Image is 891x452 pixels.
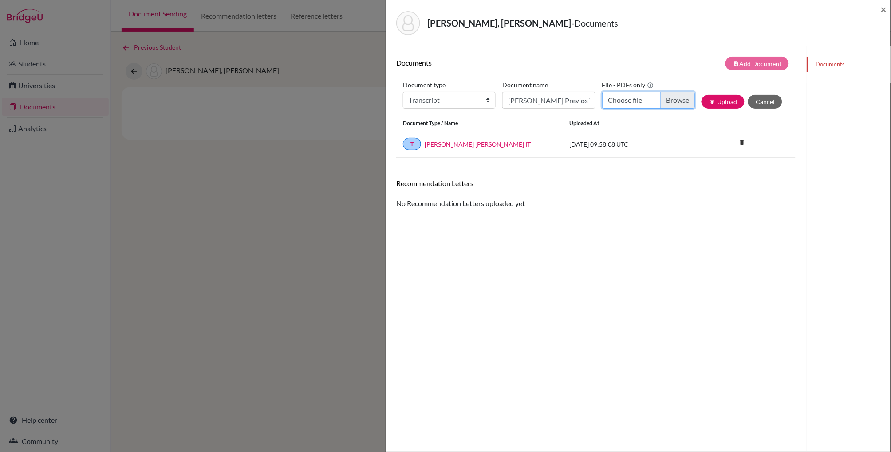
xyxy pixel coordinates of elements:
div: [DATE] 09:58:08 UTC [563,140,696,149]
span: × [881,3,887,16]
a: delete [736,137,749,149]
i: publish [709,99,715,105]
button: Cancel [748,95,782,109]
button: Close [881,4,887,15]
h6: Recommendation Letters [396,179,796,187]
a: [PERSON_NAME] [PERSON_NAME] IT [425,140,531,149]
button: note_addAdd Document [725,57,789,70]
div: Document Type / Name [396,119,563,127]
i: delete [736,136,749,149]
span: - Documents [572,18,619,28]
a: Documents [807,57,891,72]
strong: [PERSON_NAME], [PERSON_NAME] [427,18,572,28]
h6: Documents [396,58,596,67]
i: note_add [733,61,739,67]
div: Uploaded at [563,119,696,127]
label: File - PDFs only [602,78,654,92]
a: T [403,138,421,150]
label: Document type [403,78,445,92]
button: publishUpload [702,95,745,109]
div: No Recommendation Letters uploaded yet [396,179,796,209]
label: Document name [502,78,548,92]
